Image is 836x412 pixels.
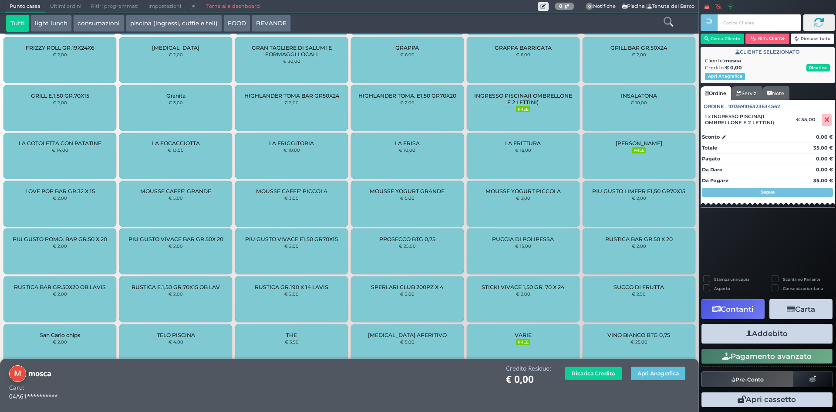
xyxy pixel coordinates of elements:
strong: 0,00 € [816,156,833,162]
b: mosca [28,368,51,378]
button: light lunch [30,15,72,32]
span: VARIE [515,332,532,338]
button: Pre-Conto [701,371,794,387]
small: € 3,00 [284,195,299,201]
span: PUCCIA DI POLIPESSA [492,236,554,242]
small: FREE [516,106,530,112]
span: GRAPPA BARRICATA [495,44,552,51]
span: PIU GUSTO POMO. BAR GR.50 X 20 [13,236,107,242]
span: FRIZZY ROLL GR.19X24X6 [26,44,94,51]
h1: € 0,00 [506,374,551,385]
small: FREE [632,147,646,153]
small: € 10,00 [399,147,415,153]
span: Ultimi ordini [45,0,86,13]
small: € 5,00 [169,195,183,201]
div: Credito: [705,64,830,72]
button: Tutti [6,15,29,32]
small: € 2,00 [400,100,415,105]
span: INGRESSO PISCINA(1 OMBRELLONE E 2 LETTINI) [474,92,572,106]
span: LA FOCACCIOTTA [152,140,200,146]
label: Comanda prioritaria [783,286,823,291]
small: € 25,00 [630,339,647,344]
span: MOUSSE CAFFE' GRANDE [140,188,211,194]
span: 101359106323634562 [728,103,780,110]
small: € 13,00 [168,147,184,153]
span: RUSTICA BAR GR.50 X 20 [605,236,673,242]
span: [MEDICAL_DATA] APERITIVO [368,332,447,338]
small: € 2,00 [53,100,67,105]
div: Cliente: [705,57,830,65]
span: RUSTICA GR.190 X 14 LAVIS [255,284,328,290]
span: STICKI VIVACE 1,50 GR. 70 X 24 [482,284,564,290]
strong: Totale [702,145,717,151]
span: 1 x INGRESSO PISCINA(1 OMBRELLONE E 2 LETTINI) [705,113,790,126]
button: Apri Anagrafica [705,73,745,80]
button: Pagamento avanzato [701,349,833,364]
span: Punto cassa [5,0,45,13]
small: € 2,00 [284,100,299,105]
small: € 15,00 [515,243,531,249]
span: [PERSON_NAME] [616,140,662,146]
span: HIGHLANDER TOMA. E1,50 GR70X20 [358,92,456,99]
span: Ritiri programmati [86,0,143,13]
button: BEVANDE [252,15,291,32]
button: Ricarica [806,64,830,72]
h4: Card: [9,385,24,391]
span: Granita [166,92,185,99]
button: Ricarica Credito [565,367,622,380]
a: Ordine [701,86,731,100]
span: LOVE POP BAR GR.32 X 15 [25,188,95,194]
a: Note [762,86,789,100]
label: Asporto [714,286,730,291]
span: RUSTICA E.1,50 GR.70X15 OB LAV [131,284,220,290]
small: € 2,00 [284,291,299,296]
span: MOUSSE CAFFE' PICCOLA [256,188,327,194]
small: € 2,00 [53,243,67,249]
small: € 2,00 [284,243,299,249]
button: Contanti [701,299,765,319]
span: San Carlo chips [40,332,80,338]
span: GRAPPA [395,44,419,51]
span: TELO PISCINA [157,332,195,338]
small: € 6,00 [516,52,530,57]
span: GRILL E.1,50 GR.70X15 [31,92,89,99]
span: PIU GUSTO VIVACE BAR GR.50X 20 [128,236,223,242]
button: FOOD [223,15,250,32]
small: € 2,00 [632,195,646,201]
small: € 4,00 [169,339,183,344]
span: PROSECCO BTG 0,75 [379,236,435,242]
button: Rim. Cliente [745,34,789,44]
small: € 2,00 [632,243,646,249]
small: FREE [516,339,530,345]
button: consumazioni [73,15,124,32]
button: Carta [769,299,833,319]
a: Torna alla dashboard [201,0,264,13]
h4: Credito Residuo: [506,365,551,372]
span: LA FRISA [395,140,420,146]
small: € 3,00 [169,100,183,105]
b: mosca [724,58,741,64]
label: Scontrino Parlante [783,276,820,282]
img: mosca [9,365,26,382]
span: CLIENTE SELEZIONATO [735,48,799,56]
small: € 2,00 [53,52,67,57]
strong: Da Pagare [702,177,728,184]
small: € 2,50 [632,291,646,296]
strong: Pagato [702,156,720,162]
strong: Sconto [702,133,720,141]
span: SUCCO DI FRUTTA [614,284,664,290]
strong: 35,00 € [813,177,833,184]
small: € 2,00 [53,339,67,344]
span: Impostazioni [144,0,186,13]
span: GRAN TAGLIERE DI SALUMI E FORMAGGI LOCALI [243,44,340,58]
button: piscina (ingressi, cuffie e teli) [126,15,222,32]
small: € 10,00 [283,147,300,153]
small: € 2,00 [632,52,646,57]
small: € 3,00 [516,195,530,201]
span: LA COTOLETTA CON PATATINE [19,140,101,146]
span: LA FRITTURA [505,140,541,146]
span: MOUSSE YOGURT PICCOLA [485,188,561,194]
small: € 30,00 [283,58,300,64]
small: € 3,50 [285,339,299,344]
span: LA FRIGGITORIA [269,140,314,146]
